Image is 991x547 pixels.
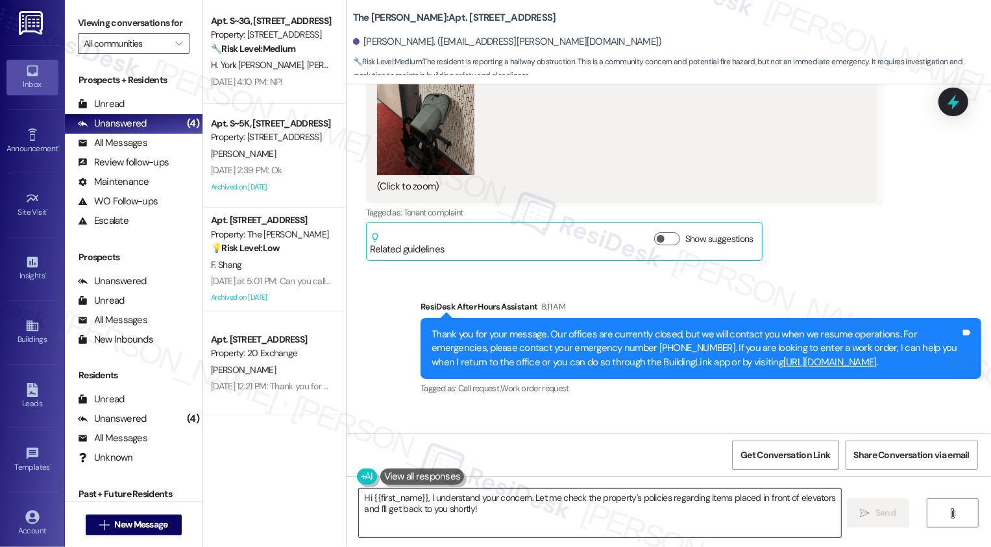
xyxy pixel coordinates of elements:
div: Review follow-ups [78,156,169,169]
span: • [50,461,52,470]
strong: 🔧 Risk Level: Medium [211,43,295,55]
img: ResiDesk Logo [19,11,45,35]
div: Tagged as: [421,379,981,398]
div: Past + Future Residents [65,487,202,501]
div: [DATE] 2:39 PM: Ok [211,164,282,176]
div: Unanswered [78,274,147,288]
label: Viewing conversations for [78,13,190,33]
span: Share Conversation via email [854,448,970,462]
a: Inbox [6,60,58,95]
div: Unread [78,97,125,111]
div: Archived on [DATE] [210,289,332,306]
span: [PERSON_NAME] [211,364,276,376]
div: Unknown [78,451,133,465]
div: Property: [STREET_ADDRESS] [211,130,331,144]
div: Escalate [78,214,128,228]
i:  [948,508,958,518]
div: [DATE] at 5:01 PM: Can you call and ask? [211,275,361,287]
div: Unanswered [78,117,147,130]
div: All Messages [78,313,147,327]
button: Send [847,498,910,528]
div: [PERSON_NAME]. ([EMAIL_ADDRESS][PERSON_NAME][DOMAIN_NAME]) [353,35,662,49]
span: Get Conversation Link [740,448,830,462]
label: Show suggestions [685,232,753,246]
a: Leads [6,379,58,414]
strong: 💡 Risk Level: Low [211,242,280,254]
div: Property: The [PERSON_NAME] [211,228,331,241]
div: Tagged as: [366,203,877,222]
div: Unanswered [78,412,147,426]
div: Apt. [STREET_ADDRESS] [211,213,331,227]
div: New Inbounds [78,333,153,346]
span: • [58,142,60,151]
div: Property: 20 Exchange [211,346,331,360]
button: New Message [86,515,182,535]
input: All communities [84,33,169,54]
div: Property: [STREET_ADDRESS] [211,28,331,42]
div: All Messages [78,136,147,150]
span: [PERSON_NAME] [211,148,276,160]
span: • [45,269,47,278]
span: : The resident is reporting a hallway obstruction. This is a community concern and potential fire... [353,55,991,83]
a: Site Visit • [6,188,58,223]
span: F. Shang [211,259,241,271]
span: Send [875,506,896,520]
div: Unread [78,393,125,406]
div: Thank you for your message. Our offices are currently closed, but we will contact you when we res... [432,328,960,369]
div: [DATE] 4:10 PM: NP! [211,76,283,88]
b: The [PERSON_NAME]: Apt. [STREET_ADDRESS] [353,11,556,25]
div: All Messages [78,432,147,445]
div: Prospects [65,250,202,264]
span: Work order request [501,383,569,394]
div: (4) [184,409,202,429]
i:  [861,508,870,518]
div: Apt. S~3G, [STREET_ADDRESS] [211,14,331,28]
span: Tenant complaint [404,207,463,218]
div: Related guidelines [370,232,445,256]
div: Apt. [STREET_ADDRESS] [211,333,331,346]
div: 8:11 AM [538,300,565,313]
div: Prospects + Residents [65,73,202,87]
a: Account [6,506,58,541]
div: WO Follow-ups [78,195,158,208]
a: [URL][DOMAIN_NAME] [783,356,877,369]
button: Get Conversation Link [732,441,838,470]
textarea: Hi {{first_name}}, I understand your concern. Let me check the property's policies regarding item... [359,489,841,537]
span: H. York [PERSON_NAME] [211,59,307,71]
div: [DATE] 12:21 PM: Thank you for contacting our leasing department. A leasing partner will be in to... [211,380,792,392]
span: • [47,206,49,215]
div: (Click to zoom) [377,180,857,193]
div: Residents [65,369,202,382]
a: Templates • [6,443,58,478]
i:  [175,38,182,49]
div: Maintenance [78,175,149,189]
div: Apt. S~5K, [STREET_ADDRESS] [211,117,331,130]
button: Share Conversation via email [846,441,978,470]
div: Unread [78,294,125,308]
span: [PERSON_NAME] [307,59,376,71]
span: Call request , [458,383,501,394]
button: Zoom image [377,45,474,175]
a: Buildings [6,315,58,350]
div: Archived on [DATE] [210,179,332,195]
div: ResiDesk After Hours Assistant [421,300,981,318]
i:  [99,520,109,530]
a: Insights • [6,251,58,286]
span: New Message [114,518,167,531]
strong: 🔧 Risk Level: Medium [353,56,422,67]
div: (4) [184,114,202,134]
